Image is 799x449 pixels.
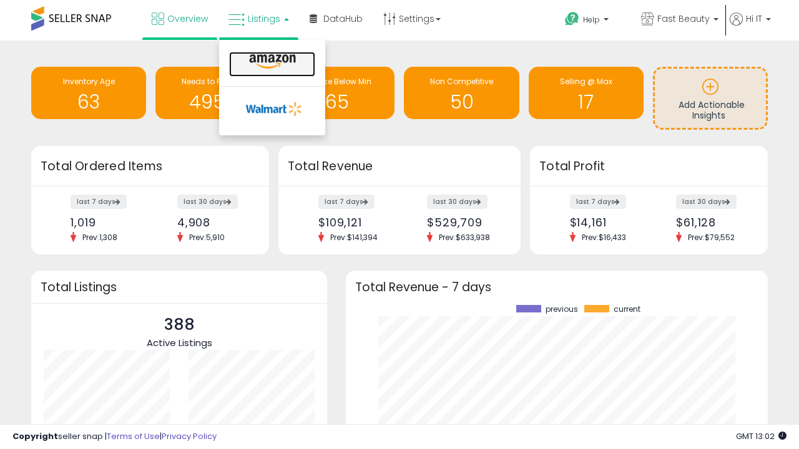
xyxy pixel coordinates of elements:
a: Needs to Reprice 4956 [155,67,270,119]
span: Selling @ Max [560,76,612,87]
span: Listings [248,12,280,25]
div: $109,121 [318,216,390,229]
a: Privacy Policy [162,430,217,442]
span: Inventory Age [63,76,115,87]
label: last 7 days [318,195,375,209]
div: $61,128 [676,216,746,229]
span: Non Competitive [430,76,493,87]
span: DataHub [323,12,363,25]
span: Active Listings [147,336,212,349]
h3: Total Revenue - 7 days [355,282,758,292]
span: Hi IT [746,12,762,25]
span: Fast Beauty [657,12,710,25]
a: BB Price Below Min 65 [280,67,395,119]
a: Terms of Use [107,430,160,442]
label: last 7 days [570,195,626,209]
span: Prev: $79,552 [682,232,741,243]
h3: Total Revenue [288,158,511,175]
span: 2025-09-16 13:02 GMT [736,430,787,442]
h1: 17 [535,92,637,112]
a: Hi IT [730,12,771,41]
span: Prev: $141,394 [324,232,384,243]
span: Prev: 1,308 [76,232,124,243]
span: Prev: 5,910 [183,232,231,243]
span: Add Actionable Insights [679,99,745,122]
h1: 65 [286,92,388,112]
div: seller snap | | [12,431,217,443]
span: Needs to Reprice [182,76,245,87]
div: 4,908 [177,216,247,229]
h1: 4956 [162,92,264,112]
p: 388 [147,313,212,337]
h3: Total Ordered Items [41,158,260,175]
strong: Copyright [12,430,58,442]
div: $14,161 [570,216,640,229]
span: Overview [167,12,208,25]
label: last 30 days [177,195,238,209]
a: Inventory Age 63 [31,67,146,119]
a: Add Actionable Insights [655,69,766,128]
span: current [614,305,640,314]
a: Non Competitive 50 [404,67,519,119]
span: Help [583,14,600,25]
h1: 63 [37,92,140,112]
label: last 30 days [427,195,488,209]
i: Get Help [564,11,580,27]
span: previous [546,305,578,314]
div: 1,019 [71,216,140,229]
a: Selling @ Max 17 [529,67,644,119]
label: last 7 days [71,195,127,209]
span: BB Price Below Min [303,76,371,87]
a: Help [555,2,630,41]
h3: Total Listings [41,282,318,292]
div: $529,709 [427,216,499,229]
h1: 50 [410,92,512,112]
span: Prev: $633,938 [433,232,496,243]
span: Prev: $16,433 [576,232,632,243]
h3: Total Profit [539,158,758,175]
label: last 30 days [676,195,737,209]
